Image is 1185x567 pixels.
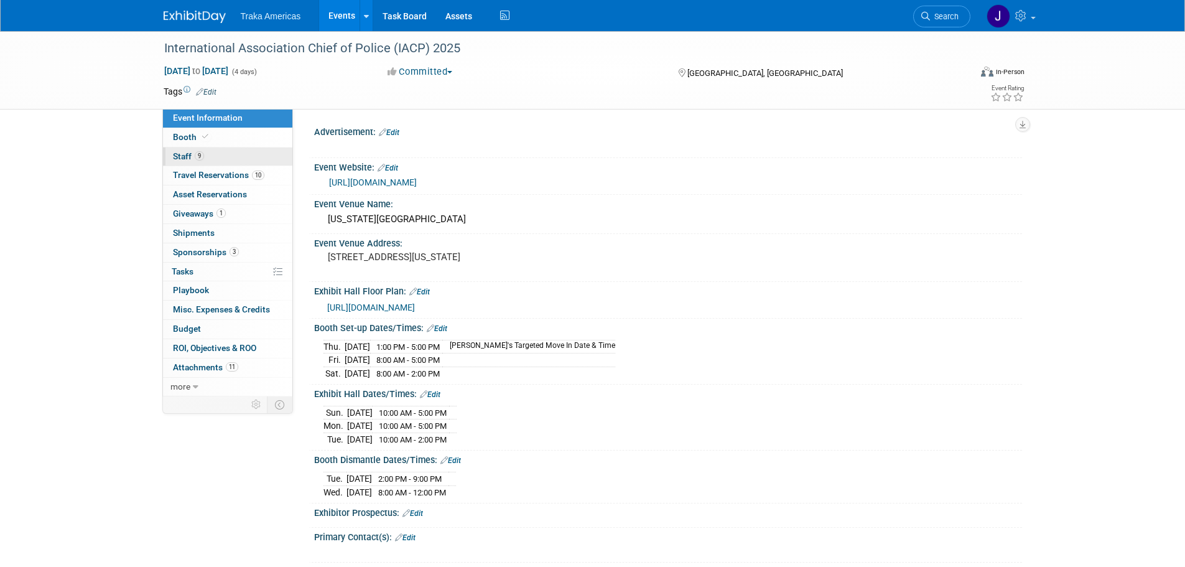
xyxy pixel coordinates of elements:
[163,148,292,166] a: Staff9
[420,390,440,399] a: Edit
[440,456,461,465] a: Edit
[163,378,292,396] a: more
[164,85,216,98] td: Tags
[173,170,264,180] span: Travel Reservations
[173,132,211,142] span: Booth
[163,109,292,128] a: Event Information
[190,66,202,76] span: to
[163,185,292,204] a: Asset Reservations
[347,433,373,446] td: [DATE]
[314,319,1022,335] div: Booth Set-up Dates/Times:
[202,133,208,140] i: Booth reservation complete
[160,37,952,60] div: International Association Chief of Police (IACP) 2025
[383,65,457,78] button: Committed
[173,324,201,334] span: Budget
[323,406,347,419] td: Sun.
[930,12,959,21] span: Search
[379,435,447,444] span: 10:00 AM - 2:00 PM
[163,224,292,243] a: Shipments
[173,285,209,295] span: Playbook
[345,354,370,367] td: [DATE]
[323,419,347,433] td: Mon.
[323,354,345,367] td: Fri.
[395,533,416,542] a: Edit
[323,433,347,446] td: Tue.
[402,509,423,518] a: Edit
[323,472,346,485] td: Tue.
[164,11,226,23] img: ExhibitDay
[173,247,239,257] span: Sponsorships
[913,6,970,27] a: Search
[378,488,446,497] span: 8:00 AM - 12:00 PM
[163,281,292,300] a: Playbook
[378,474,442,484] span: 2:00 PM - 9:00 PM
[230,247,239,256] span: 3
[314,528,1022,544] div: Primary Contact(s):
[314,282,1022,298] div: Exhibit Hall Floor Plan:
[163,243,292,262] a: Sponsorships3
[323,340,345,354] td: Thu.
[314,158,1022,174] div: Event Website:
[323,367,345,380] td: Sat.
[897,65,1025,83] div: Event Format
[323,485,346,499] td: Wed.
[226,362,238,372] span: 11
[314,504,1022,520] div: Exhibitor Prospectus:
[345,340,370,354] td: [DATE]
[163,301,292,319] a: Misc. Expenses & Credits
[376,369,440,378] span: 8:00 AM - 2:00 PM
[345,367,370,380] td: [DATE]
[314,195,1022,210] div: Event Venue Name:
[442,340,615,354] td: [PERSON_NAME]'s Targeted Move In Date & Time
[376,342,440,352] span: 1:00 PM - 5:00 PM
[173,343,256,353] span: ROI, Objectives & ROO
[267,396,292,413] td: Toggle Event Tabs
[379,128,399,137] a: Edit
[173,189,247,199] span: Asset Reservations
[314,385,1022,401] div: Exhibit Hall Dates/Times:
[163,205,292,223] a: Giveaways1
[173,362,238,372] span: Attachments
[379,421,447,431] span: 10:00 AM - 5:00 PM
[173,209,226,218] span: Giveaways
[687,68,843,78] span: [GEOGRAPHIC_DATA], [GEOGRAPHIC_DATA]
[241,11,301,21] span: Traka Americas
[163,166,292,185] a: Travel Reservations10
[347,419,373,433] td: [DATE]
[314,451,1022,467] div: Booth Dismantle Dates/Times:
[173,151,204,161] span: Staff
[231,68,257,76] span: (4 days)
[172,266,193,276] span: Tasks
[346,472,372,485] td: [DATE]
[990,85,1024,91] div: Event Rating
[329,177,417,187] a: [URL][DOMAIN_NAME]
[195,151,204,161] span: 9
[173,113,243,123] span: Event Information
[163,128,292,147] a: Booth
[216,209,226,218] span: 1
[323,210,1013,229] div: [US_STATE][GEOGRAPHIC_DATA]
[346,485,372,499] td: [DATE]
[409,288,430,296] a: Edit
[328,251,595,263] pre: [STREET_ADDRESS][US_STATE]
[173,228,215,238] span: Shipments
[196,88,216,96] a: Edit
[378,164,398,172] a: Edit
[164,65,229,77] span: [DATE] [DATE]
[995,67,1025,77] div: In-Person
[981,67,993,77] img: Format-Inperson.png
[246,396,267,413] td: Personalize Event Tab Strip
[252,171,264,180] span: 10
[163,263,292,281] a: Tasks
[379,408,447,418] span: 10:00 AM - 5:00 PM
[327,302,415,312] a: [URL][DOMAIN_NAME]
[163,358,292,377] a: Attachments11
[170,382,190,391] span: more
[163,339,292,358] a: ROI, Objectives & ROO
[314,123,1022,139] div: Advertisement:
[987,4,1010,28] img: Jamie Saenz
[427,324,447,333] a: Edit
[347,406,373,419] td: [DATE]
[163,320,292,339] a: Budget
